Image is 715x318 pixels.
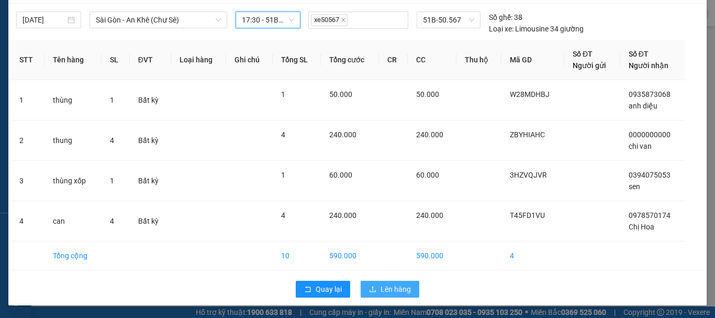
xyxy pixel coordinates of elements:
[510,90,550,98] span: W28MDHBJ
[130,40,171,80] th: ĐVT
[44,80,102,120] td: thùng
[27,7,70,23] b: Cô Hai
[44,120,102,161] td: thung
[416,90,439,98] span: 50.000
[44,242,102,270] td: Tổng cộng
[94,40,114,52] span: Gửi:
[130,80,171,120] td: Bất kỳ
[381,283,411,295] span: Lên hàng
[5,32,57,49] h2: Q5HJ2V8G
[44,201,102,242] td: can
[102,40,129,80] th: SL
[629,61,668,70] span: Người nhận
[281,90,285,98] span: 1
[510,211,545,220] span: T45FD1VU
[629,90,671,98] span: 0935873068
[281,171,285,179] span: 1
[501,242,564,270] td: 4
[510,130,545,139] span: ZBYHIAHC
[311,14,348,26] span: xe50567
[379,40,408,80] th: CR
[369,286,376,294] span: upload
[629,211,671,220] span: 0978570174
[408,40,456,80] th: CC
[321,242,378,270] td: 590.000
[329,90,352,98] span: 50.000
[44,161,102,201] td: thùng xốp
[329,211,356,220] span: 240.000
[171,40,227,80] th: Loại hàng
[11,40,44,80] th: STT
[215,17,221,23] span: down
[226,40,273,80] th: Ghi chú
[573,50,593,58] span: Số ĐT
[361,281,419,298] button: uploadLên hàng
[456,40,501,80] th: Thu hộ
[94,28,132,36] span: [DATE] 14:11
[408,242,456,270] td: 590.000
[501,40,564,80] th: Mã GD
[304,286,311,294] span: rollback
[629,142,652,150] span: chi van
[423,12,474,28] span: 51B-50.567
[11,161,44,201] td: 3
[296,281,350,298] button: rollbackQuay lại
[94,57,183,70] span: Bến xe Miền Đông
[110,96,114,104] span: 1
[110,136,114,145] span: 4
[329,130,356,139] span: 240.000
[629,130,671,139] span: 0000000000
[281,130,285,139] span: 4
[629,223,654,231] span: Chị Hoa
[416,211,443,220] span: 240.000
[629,182,640,191] span: sen
[110,217,114,225] span: 4
[110,177,114,185] span: 1
[329,171,352,179] span: 60.000
[130,201,171,242] td: Bất kỳ
[510,171,547,179] span: 3HZVQJVR
[321,40,378,80] th: Tổng cước
[281,211,285,220] span: 4
[341,17,346,23] span: close
[11,120,44,161] td: 2
[242,12,294,28] span: 17:30 - 51B-50.567
[94,72,164,91] span: thung xốp
[130,161,171,201] td: Bất kỳ
[11,201,44,242] td: 4
[489,12,512,23] span: Số ghế:
[11,80,44,120] td: 1
[96,12,221,28] span: Sài Gòn - An Khê (Chư Sê)
[489,23,513,35] span: Loại xe:
[130,120,171,161] td: Bất kỳ
[489,23,584,35] div: Limousine 34 giường
[416,130,443,139] span: 240.000
[629,102,657,110] span: anh diệu
[629,50,649,58] span: Số ĐT
[23,14,65,26] input: 11/09/2025
[273,40,321,80] th: Tổng SL
[629,171,671,179] span: 0394075053
[316,283,342,295] span: Quay lại
[273,242,321,270] td: 10
[573,61,606,70] span: Người gửi
[44,40,102,80] th: Tên hàng
[489,12,522,23] div: 38
[416,171,439,179] span: 60.000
